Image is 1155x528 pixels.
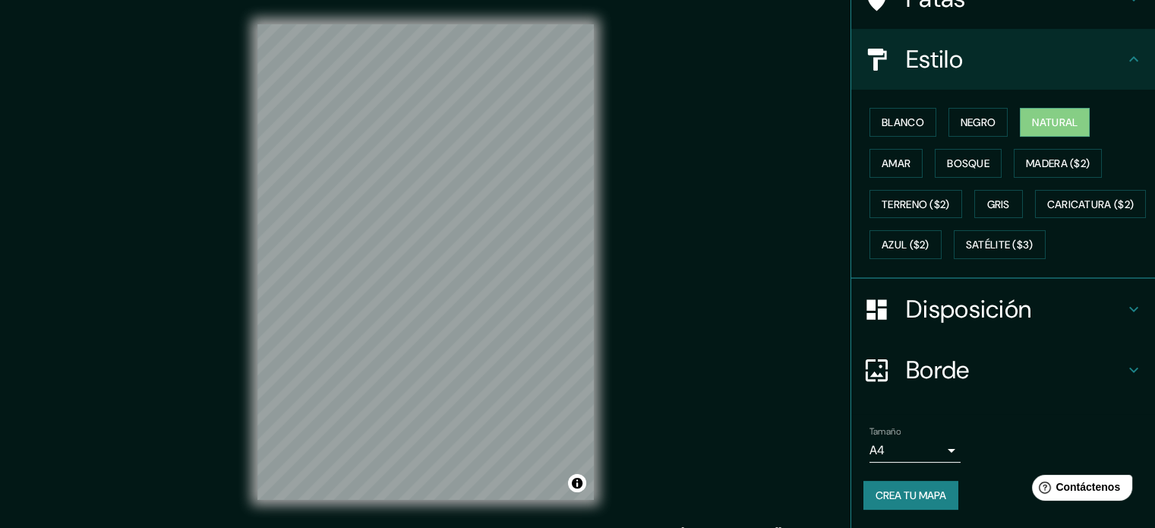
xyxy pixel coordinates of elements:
font: Azul ($2) [882,239,929,252]
button: Azul ($2) [869,230,942,259]
font: Amar [882,157,910,170]
font: A4 [869,442,885,458]
button: Gris [974,190,1023,219]
button: Terreno ($2) [869,190,962,219]
button: Satélite ($3) [954,230,1046,259]
font: Tamaño [869,425,901,438]
button: Blanco [869,108,936,137]
font: Estilo [906,43,963,75]
font: Natural [1032,115,1078,129]
font: Terreno ($2) [882,198,950,211]
button: Madera ($2) [1014,149,1102,178]
font: Crea tu mapa [876,488,946,502]
button: Activar o desactivar atribución [568,474,586,492]
button: Crea tu mapa [863,481,958,510]
div: A4 [869,438,961,463]
button: Negro [948,108,1008,137]
button: Bosque [935,149,1002,178]
font: Negro [961,115,996,129]
div: Borde [851,340,1155,400]
font: Gris [987,198,1010,211]
font: Disposición [906,293,1031,325]
button: Amar [869,149,923,178]
div: Disposición [851,279,1155,340]
font: Satélite ($3) [966,239,1034,252]
button: Natural [1020,108,1090,137]
font: Borde [906,354,970,386]
button: Caricatura ($2) [1035,190,1147,219]
font: Madera ($2) [1026,157,1090,170]
font: Blanco [882,115,924,129]
font: Caricatura ($2) [1047,198,1134,211]
font: Bosque [947,157,989,170]
iframe: Lanzador de widgets de ayuda [1020,469,1138,511]
div: Estilo [851,29,1155,90]
canvas: Mapa [257,24,594,500]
